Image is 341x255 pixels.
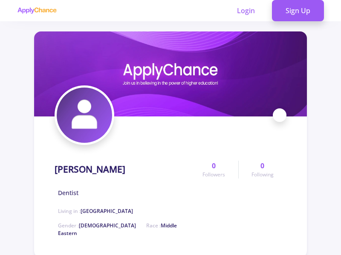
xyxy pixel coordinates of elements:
span: [GEOGRAPHIC_DATA] [81,207,133,215]
img: Parsa Farzinavatar [57,88,112,143]
span: Middle Eastern [58,222,177,237]
span: [DEMOGRAPHIC_DATA] [79,222,136,229]
span: 0 [212,161,216,171]
a: 0Followers [190,161,238,178]
span: 0 [260,161,264,171]
span: Followers [202,171,225,178]
img: Parsa Farzincover image [34,31,307,116]
img: applychance logo text only [17,7,57,14]
span: Race : [58,222,177,237]
span: Following [251,171,274,178]
a: 0Following [238,161,286,178]
h1: [PERSON_NAME] [55,164,125,175]
span: Dentist [58,188,78,197]
span: Gender : [58,222,136,229]
span: Living in : [58,207,133,215]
